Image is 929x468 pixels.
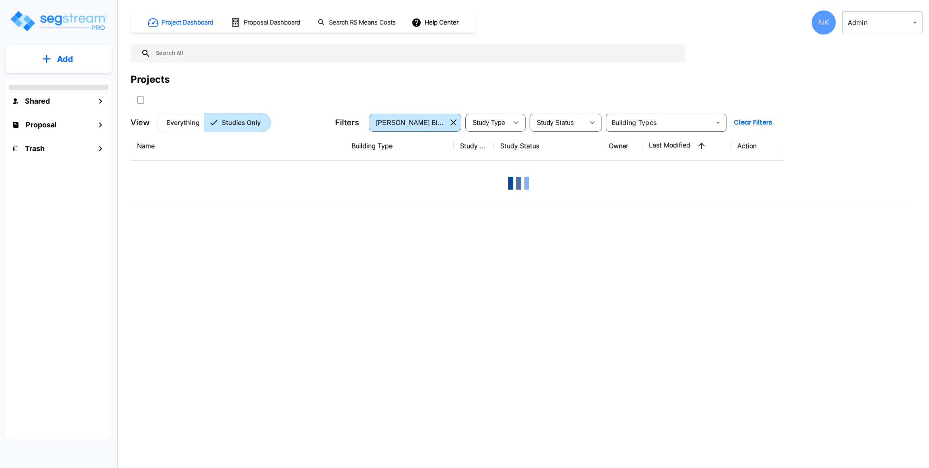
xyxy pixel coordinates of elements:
[156,113,271,132] div: Platform
[222,118,261,127] p: Studies Only
[602,131,643,161] th: Owner
[133,92,149,108] button: SelectAll
[166,118,200,127] p: Everything
[25,143,45,154] h1: Trash
[156,113,205,132] button: Everything
[244,18,300,27] h1: Proposal Dashboard
[151,44,681,63] input: Search All
[6,47,112,71] button: Add
[26,119,57,130] h1: Proposal
[454,131,494,161] th: Study Type
[608,117,711,128] input: Building Types
[131,116,150,129] p: View
[162,18,213,27] h1: Project Dashboard
[812,10,836,35] div: NK
[494,131,602,161] th: Study Status
[131,72,170,87] div: Projects
[204,113,271,132] button: Studies Only
[25,96,50,106] h1: Shared
[131,131,345,161] th: Name
[731,114,776,131] button: Clear Filters
[848,18,910,27] p: Admin
[329,18,396,27] h1: Search RS Means Costs
[473,119,505,126] span: Study Type
[712,117,724,128] button: Open
[537,119,574,126] span: Study Status
[227,14,305,31] button: Proposal Dashboard
[503,167,535,199] img: Loading
[643,131,731,161] th: Last Modified
[57,53,73,65] p: Add
[531,111,584,134] div: Select
[467,111,508,134] div: Select
[145,14,218,31] button: Project Dashboard
[335,116,359,129] p: Filters
[345,131,454,161] th: Building Type
[731,131,783,161] th: Action
[410,15,462,30] button: Help Center
[9,10,108,33] img: Logo
[370,111,447,134] div: Select
[314,15,400,31] button: Search RS Means Costs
